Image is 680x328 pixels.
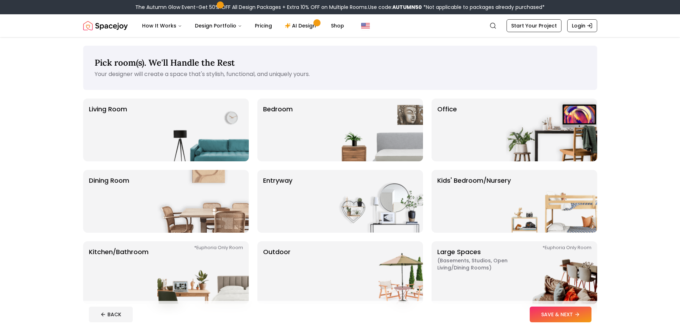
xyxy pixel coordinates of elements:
[157,241,249,304] img: Kitchen/Bathroom *Euphoria Only
[437,104,457,156] p: Office
[332,99,423,161] img: Bedroom
[437,247,527,298] p: Large Spaces
[361,21,370,30] img: United States
[83,19,128,33] img: Spacejoy Logo
[325,19,350,33] a: Shop
[368,4,422,11] span: Use code:
[332,241,423,304] img: Outdoor
[89,104,127,156] p: Living Room
[95,57,235,68] span: Pick room(s). We'll Handle the Rest
[89,176,129,227] p: Dining Room
[567,19,597,32] a: Login
[263,104,293,156] p: Bedroom
[83,14,597,37] nav: Global
[530,307,591,322] button: SAVE & NEXT
[89,307,133,322] button: BACK
[89,247,148,298] p: Kitchen/Bathroom
[279,19,324,33] a: AI Design
[136,19,350,33] nav: Main
[507,19,561,32] a: Start Your Project
[506,241,597,304] img: Large Spaces *Euphoria Only
[437,257,527,271] span: ( Basements, Studios, Open living/dining rooms )
[332,170,423,233] img: entryway
[249,19,278,33] a: Pricing
[506,99,597,161] img: Office
[263,176,292,227] p: entryway
[437,176,511,227] p: Kids' Bedroom/Nursery
[157,170,249,233] img: Dining Room
[83,19,128,33] a: Spacejoy
[157,99,249,161] img: Living Room
[506,170,597,233] img: Kids' Bedroom/Nursery
[189,19,248,33] button: Design Portfolio
[392,4,422,11] b: AUTUMN50
[136,19,188,33] button: How It Works
[135,4,545,11] div: The Autumn Glow Event-Get 50% OFF All Design Packages + Extra 10% OFF on Multiple Rooms.
[95,70,586,79] p: Your designer will create a space that's stylish, functional, and uniquely yours.
[422,4,545,11] span: *Not applicable to packages already purchased*
[263,247,291,298] p: Outdoor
